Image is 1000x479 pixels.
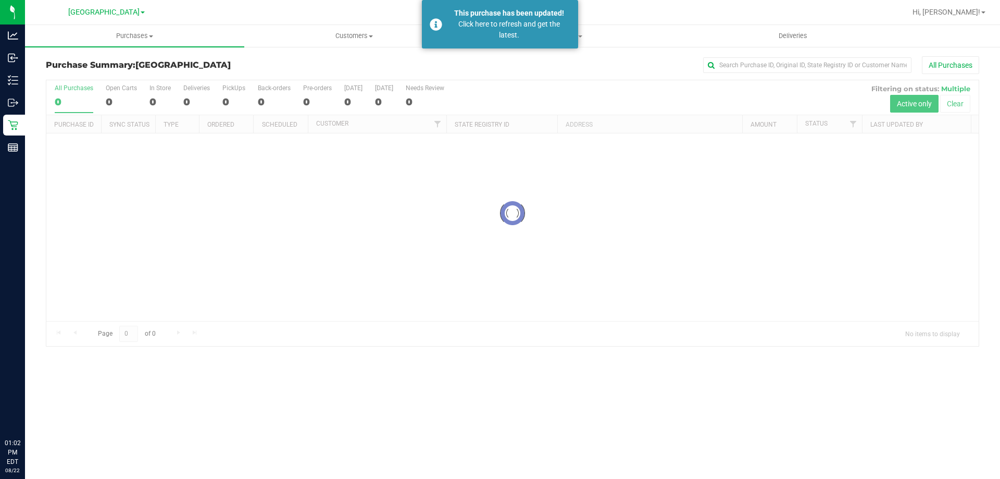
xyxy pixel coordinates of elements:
[913,8,980,16] span: Hi, [PERSON_NAME]!
[244,25,464,47] a: Customers
[245,31,463,41] span: Customers
[8,142,18,153] inline-svg: Reports
[922,56,979,74] button: All Purchases
[8,97,18,108] inline-svg: Outbound
[10,396,42,427] iframe: Resource center
[8,53,18,63] inline-svg: Inbound
[25,31,244,41] span: Purchases
[135,60,231,70] span: [GEOGRAPHIC_DATA]
[68,8,140,17] span: [GEOGRAPHIC_DATA]
[765,31,821,41] span: Deliveries
[448,8,570,19] div: This purchase has been updated!
[25,25,244,47] a: Purchases
[703,57,911,73] input: Search Purchase ID, Original ID, State Registry ID or Customer Name...
[46,60,357,70] h3: Purchase Summary:
[448,19,570,41] div: Click here to refresh and get the latest.
[8,120,18,130] inline-svg: Retail
[5,438,20,466] p: 01:02 PM EDT
[8,75,18,85] inline-svg: Inventory
[683,25,903,47] a: Deliveries
[5,466,20,474] p: 08/22
[8,30,18,41] inline-svg: Analytics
